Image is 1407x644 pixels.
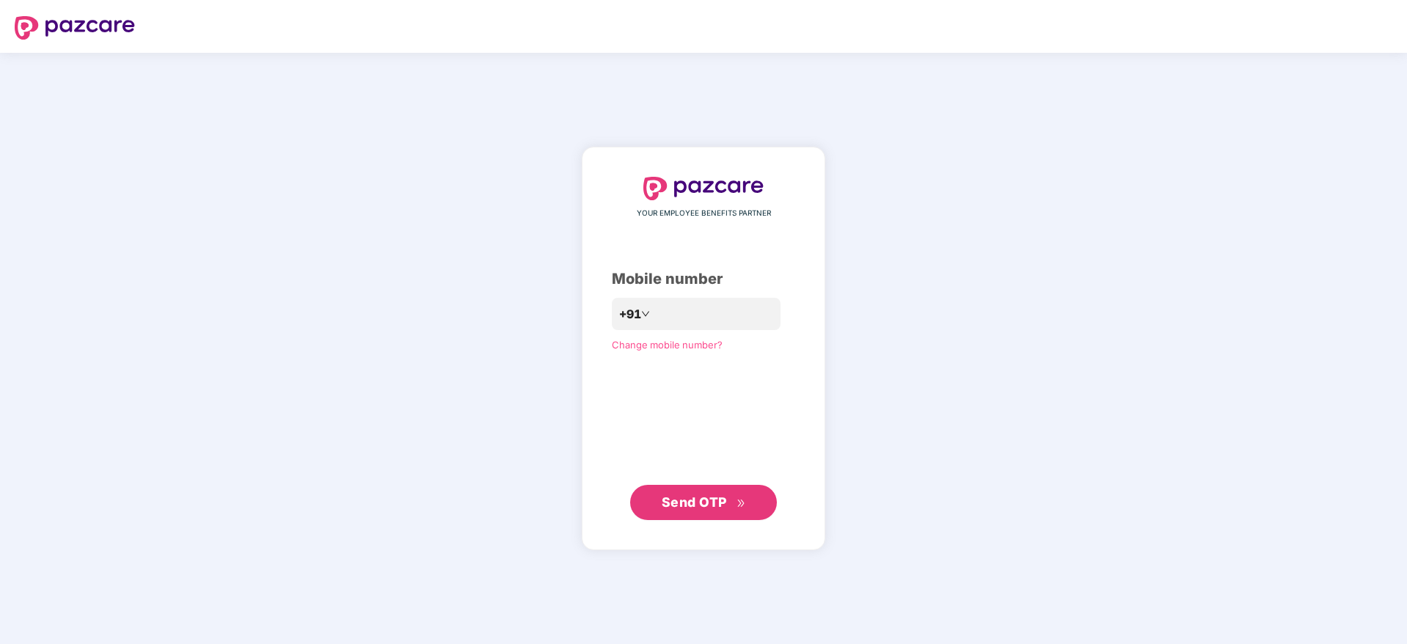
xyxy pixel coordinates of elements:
[662,494,727,510] span: Send OTP
[15,16,135,40] img: logo
[737,499,746,508] span: double-right
[612,268,795,290] div: Mobile number
[643,177,764,200] img: logo
[612,339,723,351] a: Change mobile number?
[630,485,777,520] button: Send OTPdouble-right
[619,305,641,323] span: +91
[637,208,771,219] span: YOUR EMPLOYEE BENEFITS PARTNER
[641,310,650,318] span: down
